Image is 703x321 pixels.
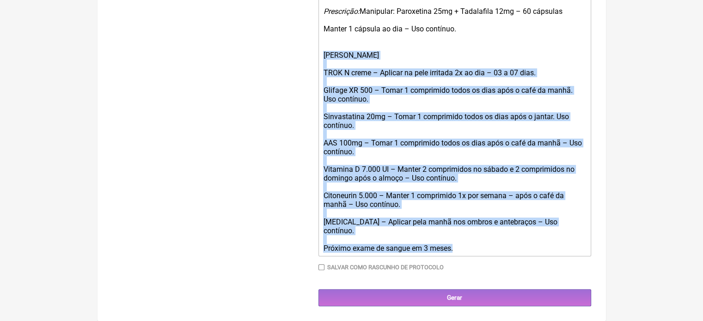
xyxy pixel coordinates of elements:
[323,7,586,16] div: Manipular: Paroxetina 25mg + Tadalafila 12mg – 60 cápsulas
[323,112,586,130] div: Sinvastatina 20mg – Tomar 1 comprimido todos os dias após o jantar. Uso contínuo.
[323,24,586,33] div: Manter 1 cápsula ao dia – Uso contínuo.
[323,139,586,156] div: AAS 100mg – Tomar 1 comprimido todos os dias após o café da manhã – Uso contínuo.
[323,86,586,103] div: Glifage XR 500 – Tomar 1 comprimido todos os dias após o café da manhã. Uso contínuo.
[323,165,586,182] div: Vitamina D 7.000 UI – Manter 2 comprimidos no sábado e 2 comprimidos no domingo após o almoço – U...
[323,7,359,16] em: Prescrição:
[323,191,586,209] div: Citoneurin 5.000 – Manter 1 comprimido 1x por semana – após o café da manhã – Uso contínuo.
[323,51,586,60] div: [PERSON_NAME]
[318,289,591,306] input: Gerar
[323,244,586,253] div: Próximo exame de sangue em 3 meses.
[323,68,586,77] div: TROK N creme – Aplicar na pele irritada 2x ao dia – 03 a 07 dias.
[327,264,444,271] label: Salvar como rascunho de Protocolo
[323,218,586,235] div: [MEDICAL_DATA] – Aplicar pela manhã nos ombros e antebraços – Uso contínuo.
